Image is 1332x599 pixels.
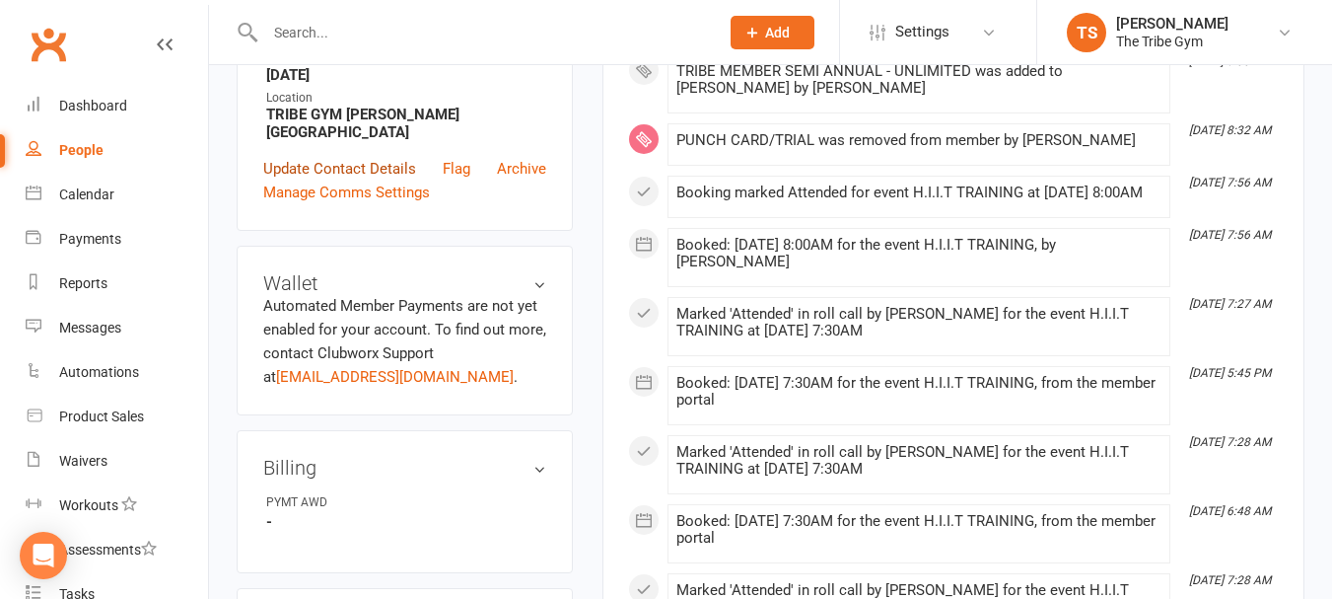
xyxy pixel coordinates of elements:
div: Calendar [59,187,114,202]
h3: Wallet [263,272,546,294]
i: [DATE] 8:32 AM [1189,123,1271,137]
div: Messages [59,320,121,336]
div: Marked 'Attended' in roll call by [PERSON_NAME] for the event H.I.I.T TRAINING at [DATE] 7:30AM [676,306,1161,339]
div: Product Sales [59,409,144,424]
strong: TRIBE GYM [PERSON_NAME][GEOGRAPHIC_DATA] [266,106,546,141]
span: Settings [895,10,949,54]
i: [DATE] 6:48 AM [1189,504,1271,518]
i: [DATE] 7:56 AM [1189,228,1271,242]
div: Location [266,89,546,108]
a: Archive [497,157,546,181]
a: Manage Comms Settings [263,181,430,204]
div: Reports [59,275,107,291]
button: Add [731,16,814,49]
div: Waivers [59,453,107,469]
a: Reports [26,262,208,306]
div: Open Intercom Messenger [20,532,67,579]
i: [DATE] 7:28 AM [1189,573,1271,587]
a: Payments [26,217,208,262]
a: Assessments [26,528,208,572]
a: Flag [443,157,470,181]
a: Workouts [26,484,208,528]
strong: - [266,513,546,531]
i: [DATE] 7:28 AM [1189,435,1271,449]
div: People [59,142,104,158]
div: Payments [59,231,121,247]
div: TS [1067,13,1106,52]
a: Clubworx [24,20,73,69]
div: The Tribe Gym [1116,33,1228,50]
no-payment-system: Automated Member Payments are not yet enabled for your account. To find out more, contact Clubwor... [263,297,546,386]
h3: Billing [263,457,546,479]
a: Dashboard [26,84,208,128]
div: Automations [59,364,139,380]
div: TRIBE MEMBER SEMI ANNUAL - UNLIMITED was added to [PERSON_NAME] by [PERSON_NAME] [676,63,1161,97]
div: [PERSON_NAME] [1116,15,1228,33]
div: Marked 'Attended' in roll call by [PERSON_NAME] for the event H.I.I.T TRAINING at [DATE] 7:30AM [676,444,1161,478]
div: Assessments [59,542,157,558]
a: Waivers [26,439,208,484]
div: PUNCH CARD/TRIAL was removed from member by [PERSON_NAME] [676,132,1161,149]
a: Automations [26,350,208,395]
span: Add [765,25,790,40]
a: Update Contact Details [263,157,416,181]
i: [DATE] 7:27 AM [1189,297,1271,311]
div: Booked: [DATE] 7:30AM for the event H.I.I.T TRAINING, from the member portal [676,513,1161,547]
div: Workouts [59,497,118,513]
div: Booking marked Attended for event H.I.I.T TRAINING at [DATE] 8:00AM [676,185,1161,201]
i: [DATE] 7:56 AM [1189,176,1271,189]
div: PYMT AWD [266,493,429,512]
i: [DATE] 5:45 PM [1189,366,1271,380]
strong: [DATE] [266,66,546,84]
div: Booked: [DATE] 8:00AM for the event H.I.I.T TRAINING, by [PERSON_NAME] [676,237,1161,270]
input: Search... [259,19,705,46]
div: Booked: [DATE] 7:30AM for the event H.I.I.T TRAINING, from the member portal [676,375,1161,409]
a: Calendar [26,173,208,217]
a: Product Sales [26,395,208,439]
div: Dashboard [59,98,127,113]
a: People [26,128,208,173]
a: [EMAIL_ADDRESS][DOMAIN_NAME] [276,368,514,386]
a: Messages [26,306,208,350]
